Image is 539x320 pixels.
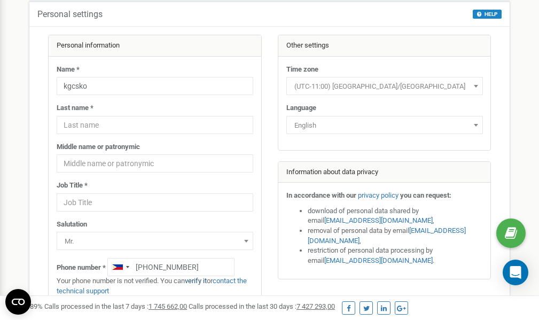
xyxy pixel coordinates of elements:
[108,259,132,276] div: Telephone country code
[189,302,335,310] span: Calls processed in the last 30 days :
[296,302,335,310] u: 7 427 293,00
[57,154,253,173] input: Middle name or patronymic
[308,226,483,246] li: removal of personal data by email ,
[57,277,247,295] a: contact the technical support
[57,232,253,250] span: Mr.
[286,65,318,75] label: Time zone
[286,103,316,113] label: Language
[57,116,253,134] input: Last name
[49,35,261,57] div: Personal information
[185,277,207,285] a: verify it
[57,65,80,75] label: Name *
[57,103,93,113] label: Last name *
[308,227,466,245] a: [EMAIL_ADDRESS][DOMAIN_NAME]
[290,79,479,94] span: (UTC-11:00) Pacific/Midway
[5,289,31,315] button: Open CMP widget
[324,216,433,224] a: [EMAIL_ADDRESS][DOMAIN_NAME]
[358,191,399,199] a: privacy policy
[286,116,483,134] span: English
[278,162,491,183] div: Information about data privacy
[57,220,87,230] label: Salutation
[57,77,253,95] input: Name
[400,191,451,199] strong: you can request:
[503,260,528,285] div: Open Intercom Messenger
[57,276,253,296] p: Your phone number is not verified. You can or
[324,256,433,264] a: [EMAIL_ADDRESS][DOMAIN_NAME]
[290,118,479,133] span: English
[107,258,235,276] input: +1-800-555-55-55
[57,181,88,191] label: Job Title *
[57,193,253,212] input: Job Title
[37,10,103,19] h5: Personal settings
[149,302,187,310] u: 1 745 662,00
[278,35,491,57] div: Other settings
[57,142,140,152] label: Middle name or patronymic
[57,263,106,273] label: Phone number *
[473,10,502,19] button: HELP
[308,206,483,226] li: download of personal data shared by email ,
[308,246,483,266] li: restriction of personal data processing by email .
[286,77,483,95] span: (UTC-11:00) Pacific/Midway
[44,302,187,310] span: Calls processed in the last 7 days :
[286,191,356,199] strong: In accordance with our
[60,234,249,249] span: Mr.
